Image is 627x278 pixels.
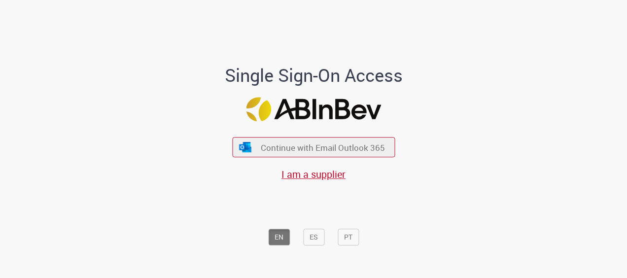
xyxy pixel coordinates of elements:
[268,229,290,245] button: EN
[239,142,252,152] img: ícone Azure/Microsoft 360
[177,66,451,86] h1: Single Sign-On Access
[338,229,359,245] button: PT
[281,168,346,181] a: I am a supplier
[246,97,381,121] img: Logo ABInBev
[303,229,324,245] button: ES
[232,137,395,157] button: ícone Azure/Microsoft 360 Continue with Email Outlook 365
[261,142,385,153] span: Continue with Email Outlook 365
